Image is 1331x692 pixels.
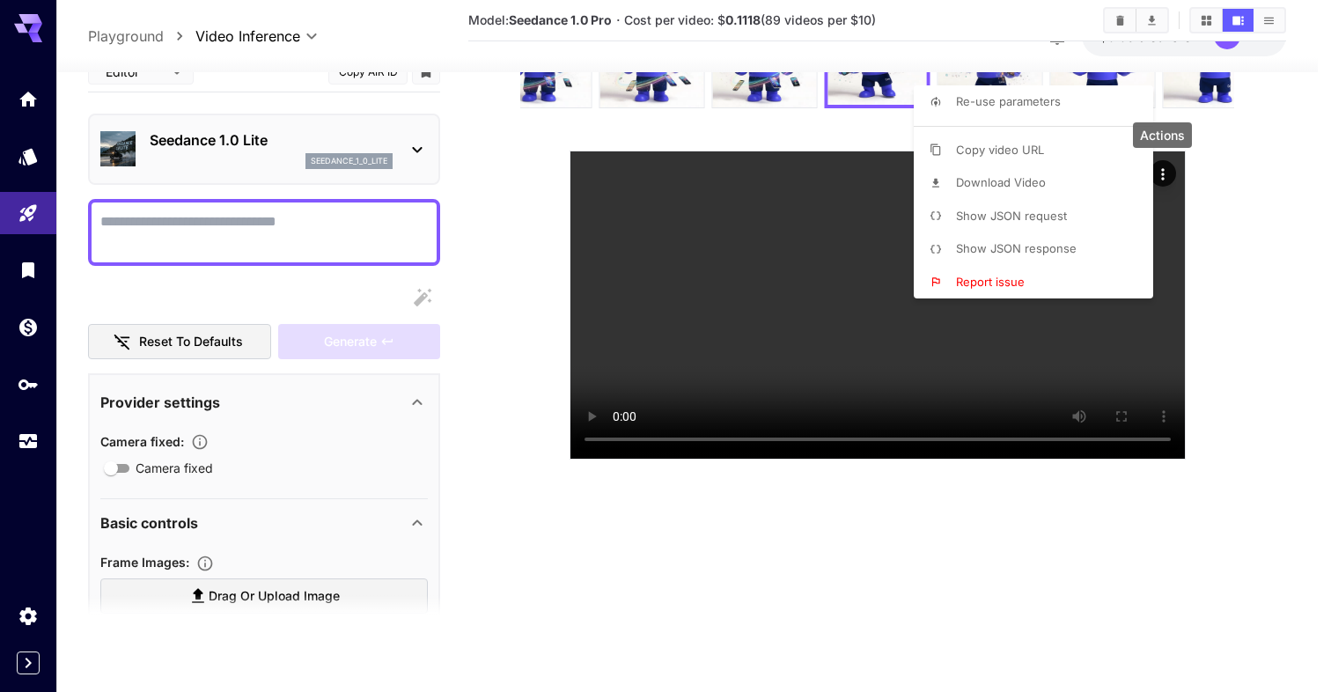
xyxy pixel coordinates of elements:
[956,241,1077,255] span: Show JSON response
[956,209,1067,223] span: Show JSON request
[1133,122,1192,148] div: Actions
[956,175,1046,189] span: Download Video
[956,143,1044,157] span: Copy video URL
[956,275,1025,289] span: Report issue
[956,94,1061,108] span: Re-use parameters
